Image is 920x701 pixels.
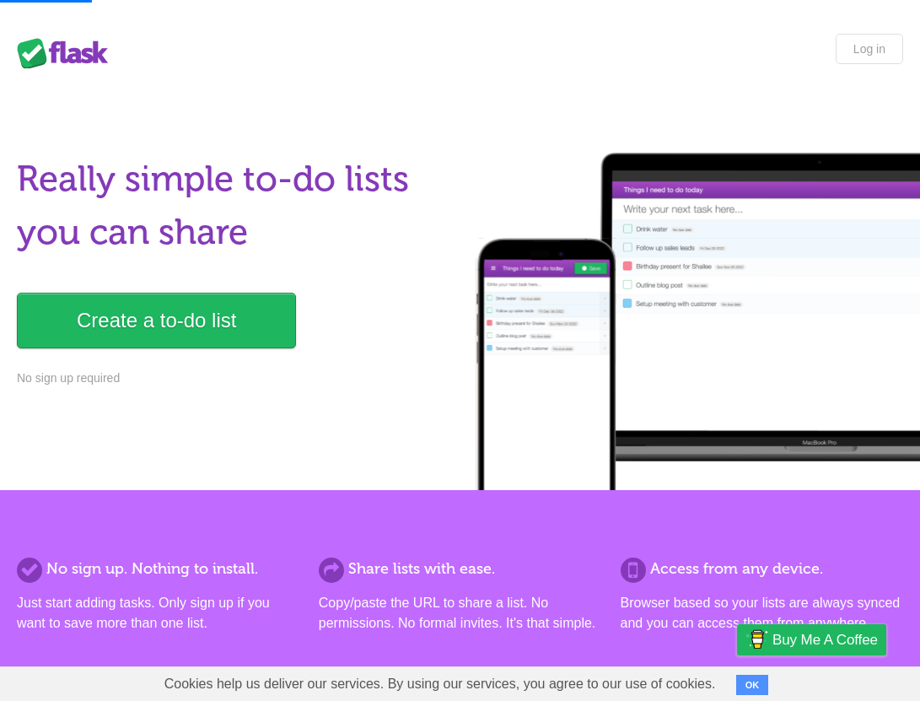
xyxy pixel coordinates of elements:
a: Create a to-do list [17,293,296,348]
h2: Share lists with ease. [319,558,601,580]
p: Browser based so your lists are always synced and you can access them from anywhere. [621,593,903,634]
h2: Access from any device. [621,558,903,580]
p: Just start adding tasks. Only sign up if you want to save more than one list. [17,593,299,634]
span: Buy me a coffee [772,625,878,655]
div: Flask Lists [17,38,118,68]
h2: No sign up. Nothing to install. [17,558,299,580]
p: Copy/paste the URL to share a list. No permissions. No formal invites. It's that simple. [319,593,601,634]
a: Buy me a coffee [737,624,886,655]
button: OK [736,675,769,695]
h1: Really simple to-do lists you can share [17,153,450,259]
span: Cookies help us deliver our services. By using our services, you agree to our use of cookies. [148,667,733,701]
a: Log in [836,34,903,64]
img: Buy me a coffee [745,625,768,654]
p: No sign up required [17,369,450,387]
